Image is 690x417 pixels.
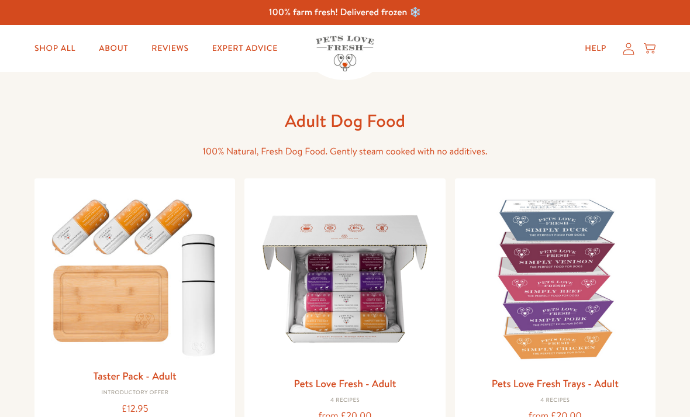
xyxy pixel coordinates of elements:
[44,188,226,363] img: Taster Pack - Adult
[94,368,177,383] a: Taster Pack - Adult
[89,37,137,60] a: About
[202,145,487,158] span: 100% Natural, Fresh Dog Food. Gently steam cooked with no additives.
[142,37,198,60] a: Reviews
[492,376,619,391] a: Pets Love Fresh Trays - Adult
[158,109,532,132] h1: Adult Dog Food
[464,188,646,370] img: Pets Love Fresh Trays - Adult
[316,36,374,71] img: Pets Love Fresh
[254,397,436,404] div: 4 Recipes
[25,37,85,60] a: Shop All
[254,188,436,370] img: Pets Love Fresh - Adult
[294,376,396,391] a: Pets Love Fresh - Adult
[203,37,287,60] a: Expert Advice
[44,401,226,417] div: £12.95
[44,390,226,397] div: Introductory Offer
[575,37,616,60] a: Help
[464,397,646,404] div: 4 Recipes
